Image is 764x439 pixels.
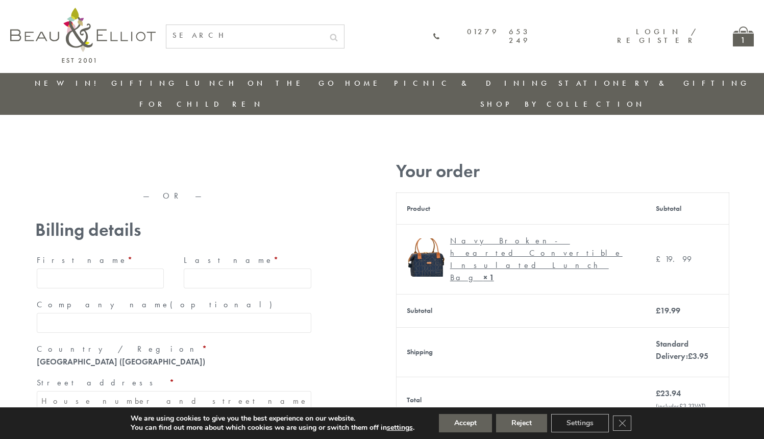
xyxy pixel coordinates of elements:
a: Picnic & Dining [394,78,550,88]
iframe: Secure express checkout frame [33,157,174,181]
p: We are using cookies to give you the best experience on our website. [131,414,414,423]
a: Stationery & Gifting [558,78,750,88]
input: House number and street name [37,391,311,411]
a: For Children [139,99,263,109]
a: Shop by collection [480,99,645,109]
label: Last name [184,252,311,269]
th: Total [396,377,646,423]
span: £ [679,402,683,410]
div: Navy Broken-hearted Convertible Insulated Lunch Bag [450,235,628,284]
label: Country / Region [37,341,311,357]
th: Subtotal [646,192,729,224]
a: Navy Broken-hearted Convertible Insulated Lunch Bag Navy Broken-hearted Convertible Insulated Lun... [407,235,635,284]
iframe: Secure express checkout frame [175,157,315,181]
span: £ [656,305,660,316]
bdi: 23.94 [656,388,681,399]
a: Login / Register [617,27,697,45]
a: Lunch On The Go [186,78,337,88]
label: Standard Delivery: [656,338,708,361]
label: Company name [37,297,311,313]
button: Settings [551,414,609,432]
button: settings [387,423,413,432]
p: — OR — [35,191,313,201]
th: Subtotal [396,294,646,327]
button: Close GDPR Cookie Banner [613,416,631,431]
bdi: 19.99 [656,305,680,316]
label: First name [37,252,164,269]
input: SEARCH [166,25,324,46]
h3: Your order [396,161,729,182]
span: £ [688,351,693,361]
label: Street address [37,375,311,391]
span: (optional) [170,299,278,310]
a: Gifting [111,78,178,88]
strong: × 1 [483,272,494,283]
th: Shipping [396,327,646,377]
strong: [GEOGRAPHIC_DATA] ([GEOGRAPHIC_DATA]) [37,356,205,367]
a: Home [345,78,386,88]
button: Accept [439,414,492,432]
bdi: 19.99 [656,254,692,264]
img: logo [10,8,156,63]
span: 3.33 [679,402,695,410]
span: £ [656,254,665,264]
small: (includes VAT) [656,402,706,410]
button: Reject [496,414,547,432]
span: £ [656,388,660,399]
p: You can find out more about which cookies we are using or switch them off in . [131,423,414,432]
a: 01279 653 249 [433,28,531,45]
h3: Billing details [35,219,313,240]
a: New in! [35,78,103,88]
img: Navy Broken-hearted Convertible Insulated Lunch Bag [407,238,445,277]
th: Product [396,192,646,224]
bdi: 3.95 [688,351,708,361]
a: 1 [733,27,754,46]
